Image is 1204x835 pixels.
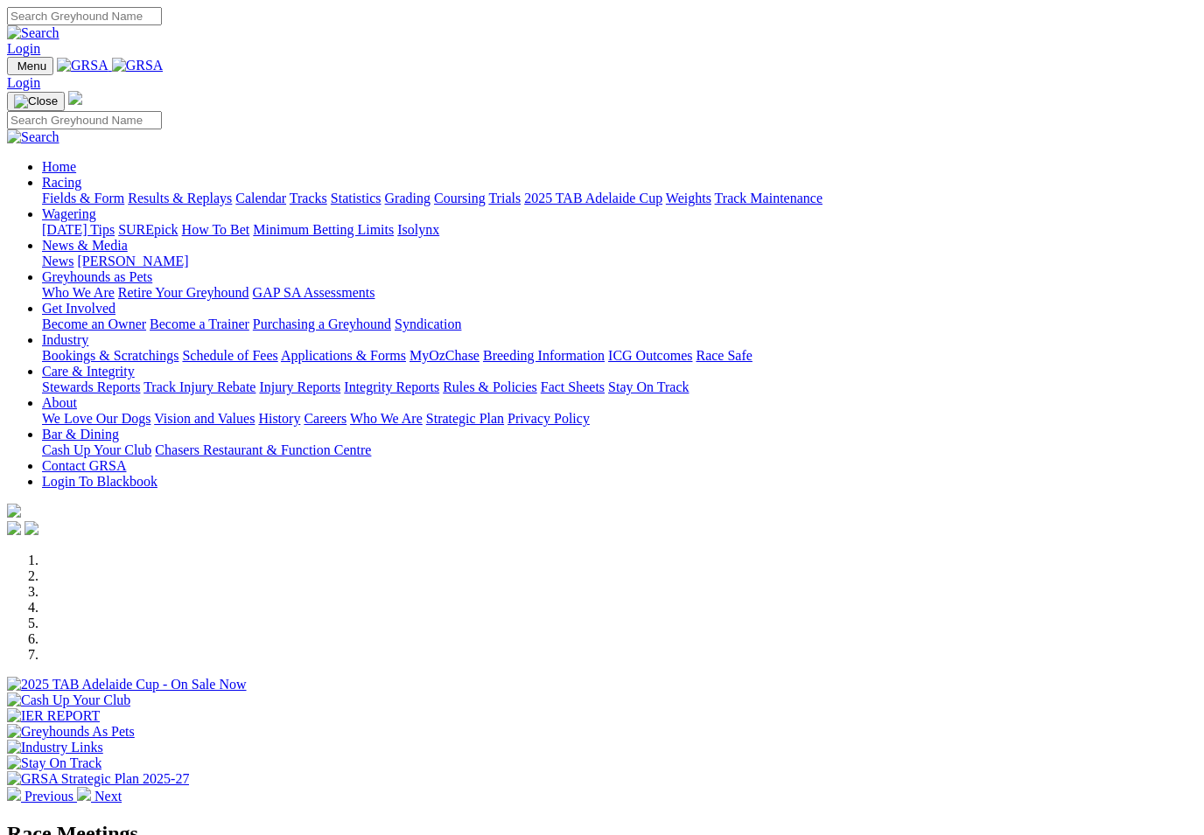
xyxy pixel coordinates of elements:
[7,41,40,56] a: Login
[42,159,76,174] a: Home
[57,58,108,73] img: GRSA
[7,129,59,145] img: Search
[42,301,115,316] a: Get Involved
[42,442,151,457] a: Cash Up Your Club
[42,474,157,489] a: Login To Blackbook
[7,57,53,75] button: Toggle navigation
[7,755,101,771] img: Stay On Track
[155,442,371,457] a: Chasers Restaurant & Function Centre
[42,317,1197,332] div: Get Involved
[7,504,21,518] img: logo-grsa-white.png
[128,191,232,205] a: Results & Replays
[42,175,81,190] a: Racing
[42,379,140,394] a: Stewards Reports
[182,222,250,237] a: How To Bet
[426,411,504,426] a: Strategic Plan
[7,789,77,804] a: Previous
[42,285,115,300] a: Who We Are
[42,222,1197,238] div: Wagering
[7,521,21,535] img: facebook.svg
[7,92,65,111] button: Toggle navigation
[42,254,73,268] a: News
[281,348,406,363] a: Applications & Forms
[7,7,162,25] input: Search
[715,191,822,205] a: Track Maintenance
[42,395,77,410] a: About
[409,348,479,363] a: MyOzChase
[42,364,135,379] a: Care & Integrity
[42,442,1197,458] div: Bar & Dining
[94,789,122,804] span: Next
[483,348,605,363] a: Breeding Information
[42,191,1197,206] div: Racing
[17,59,46,73] span: Menu
[344,379,439,394] a: Integrity Reports
[253,285,375,300] a: GAP SA Assessments
[7,724,135,740] img: Greyhounds As Pets
[608,348,692,363] a: ICG Outcomes
[143,379,255,394] a: Track Injury Rebate
[253,317,391,331] a: Purchasing a Greyhound
[696,348,752,363] a: Race Safe
[42,332,88,347] a: Industry
[443,379,537,394] a: Rules & Policies
[7,25,59,41] img: Search
[7,740,103,755] img: Industry Links
[304,411,346,426] a: Careers
[259,379,340,394] a: Injury Reports
[182,348,277,363] a: Schedule of Fees
[42,206,96,221] a: Wagering
[507,411,590,426] a: Privacy Policy
[253,222,394,237] a: Minimum Betting Limits
[541,379,605,394] a: Fact Sheets
[14,94,58,108] img: Close
[77,254,188,268] a: [PERSON_NAME]
[7,677,247,692] img: 2025 TAB Adelaide Cup - On Sale Now
[42,285,1197,301] div: Greyhounds as Pets
[7,708,100,724] img: IER REPORT
[7,75,40,90] a: Login
[524,191,662,205] a: 2025 TAB Adelaide Cup
[42,411,150,426] a: We Love Our Dogs
[42,427,119,442] a: Bar & Dining
[118,222,178,237] a: SUREpick
[395,317,461,331] a: Syndication
[77,789,122,804] a: Next
[434,191,486,205] a: Coursing
[118,285,249,300] a: Retire Your Greyhound
[7,771,189,787] img: GRSA Strategic Plan 2025-27
[42,411,1197,427] div: About
[7,111,162,129] input: Search
[290,191,327,205] a: Tracks
[608,379,689,394] a: Stay On Track
[24,521,38,535] img: twitter.svg
[258,411,300,426] a: History
[235,191,286,205] a: Calendar
[68,91,82,105] img: logo-grsa-white.png
[42,269,152,284] a: Greyhounds as Pets
[42,254,1197,269] div: News & Media
[42,317,146,331] a: Become an Owner
[350,411,423,426] a: Who We Are
[7,692,130,708] img: Cash Up Your Club
[112,58,164,73] img: GRSA
[77,787,91,801] img: chevron-right-pager-white.svg
[666,191,711,205] a: Weights
[42,458,126,473] a: Contact GRSA
[385,191,430,205] a: Grading
[42,191,124,205] a: Fields & Form
[42,238,128,253] a: News & Media
[42,379,1197,395] div: Care & Integrity
[24,789,73,804] span: Previous
[7,787,21,801] img: chevron-left-pager-white.svg
[42,348,1197,364] div: Industry
[488,191,521,205] a: Trials
[331,191,381,205] a: Statistics
[397,222,439,237] a: Isolynx
[154,411,255,426] a: Vision and Values
[42,222,115,237] a: [DATE] Tips
[42,348,178,363] a: Bookings & Scratchings
[150,317,249,331] a: Become a Trainer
